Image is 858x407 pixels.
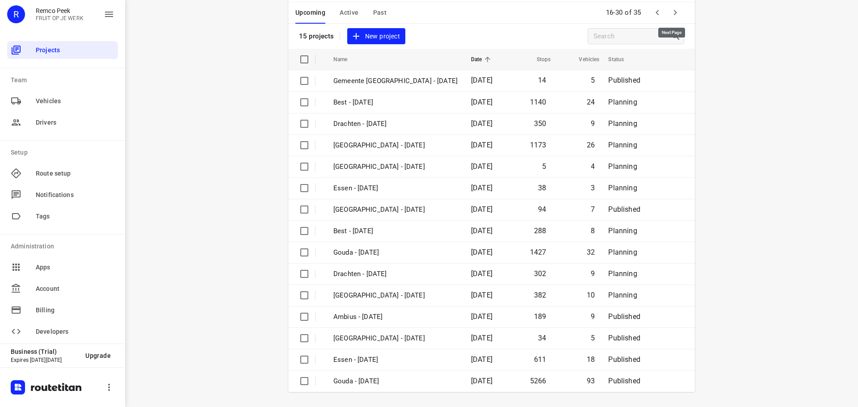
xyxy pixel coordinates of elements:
[648,4,666,21] span: Previous Page
[7,280,118,298] div: Account
[36,327,114,336] span: Developers
[78,348,118,364] button: Upgrade
[471,312,492,321] span: [DATE]
[534,291,547,299] span: 382
[333,355,458,365] p: Essen - Monday
[587,248,595,256] span: 32
[333,119,458,129] p: Drachten - Wednesday
[587,355,595,364] span: 18
[295,7,325,18] span: Upcoming
[7,41,118,59] div: Projects
[11,357,78,363] p: Expires [DATE][DATE]
[608,334,640,342] span: Published
[340,7,358,18] span: Active
[591,269,595,278] span: 9
[333,183,458,193] p: Essen - Tuesday
[333,205,458,215] p: Gemeente Rotterdam - Tuesday
[608,76,640,84] span: Published
[299,32,334,40] p: 15 projects
[333,290,458,301] p: Zwolle - Tuesday
[591,312,595,321] span: 9
[534,119,547,128] span: 350
[538,76,546,84] span: 14
[347,28,405,45] button: New project
[36,284,114,294] span: Account
[530,98,547,106] span: 1140
[538,184,546,192] span: 38
[530,377,547,385] span: 5266
[7,92,118,110] div: Vehicles
[591,184,595,192] span: 3
[608,291,637,299] span: Planning
[333,162,458,172] p: Antwerpen - Tuesday
[471,227,492,235] span: [DATE]
[538,334,546,342] span: 34
[11,348,78,355] p: Business (Trial)
[471,76,492,84] span: [DATE]
[333,312,458,322] p: Ambius - Monday
[36,169,114,178] span: Route setup
[36,306,114,315] span: Billing
[608,162,637,171] span: Planning
[608,119,637,128] span: Planning
[333,248,458,258] p: Gouda - Tuesday
[471,141,492,149] span: [DATE]
[670,31,684,42] div: Search
[530,141,547,149] span: 1173
[587,291,595,299] span: 10
[591,162,595,171] span: 4
[471,184,492,192] span: [DATE]
[36,118,114,127] span: Drivers
[471,377,492,385] span: [DATE]
[608,205,640,214] span: Published
[608,54,635,65] span: Status
[7,186,118,204] div: Notifications
[471,355,492,364] span: [DATE]
[602,3,645,22] span: 16-30 of 35
[471,54,494,65] span: Date
[471,162,492,171] span: [DATE]
[7,323,118,340] div: Developers
[608,98,637,106] span: Planning
[471,248,492,256] span: [DATE]
[333,54,359,65] span: Name
[471,269,492,278] span: [DATE]
[471,334,492,342] span: [DATE]
[591,119,595,128] span: 9
[608,248,637,256] span: Planning
[11,242,118,251] p: Administration
[608,377,640,385] span: Published
[36,7,84,14] p: Remco Peek
[567,54,599,65] span: Vehicles
[542,162,546,171] span: 5
[471,98,492,106] span: [DATE]
[333,226,458,236] p: Best - Tuesday
[534,227,547,235] span: 288
[593,29,670,43] input: Search projects
[608,355,640,364] span: Published
[591,205,595,214] span: 7
[538,205,546,214] span: 94
[11,148,118,157] p: Setup
[587,141,595,149] span: 26
[11,76,118,85] p: Team
[587,98,595,106] span: 24
[608,184,637,192] span: Planning
[471,291,492,299] span: [DATE]
[85,352,111,359] span: Upgrade
[353,31,400,42] span: New project
[7,207,118,225] div: Tags
[7,301,118,319] div: Billing
[333,333,458,344] p: Gemeente Rotterdam - Monday
[471,205,492,214] span: [DATE]
[7,258,118,276] div: Apps
[36,212,114,221] span: Tags
[534,269,547,278] span: 302
[608,227,637,235] span: Planning
[534,312,547,321] span: 189
[36,97,114,106] span: Vehicles
[608,269,637,278] span: Planning
[591,227,595,235] span: 8
[7,5,25,23] div: R
[36,46,114,55] span: Projects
